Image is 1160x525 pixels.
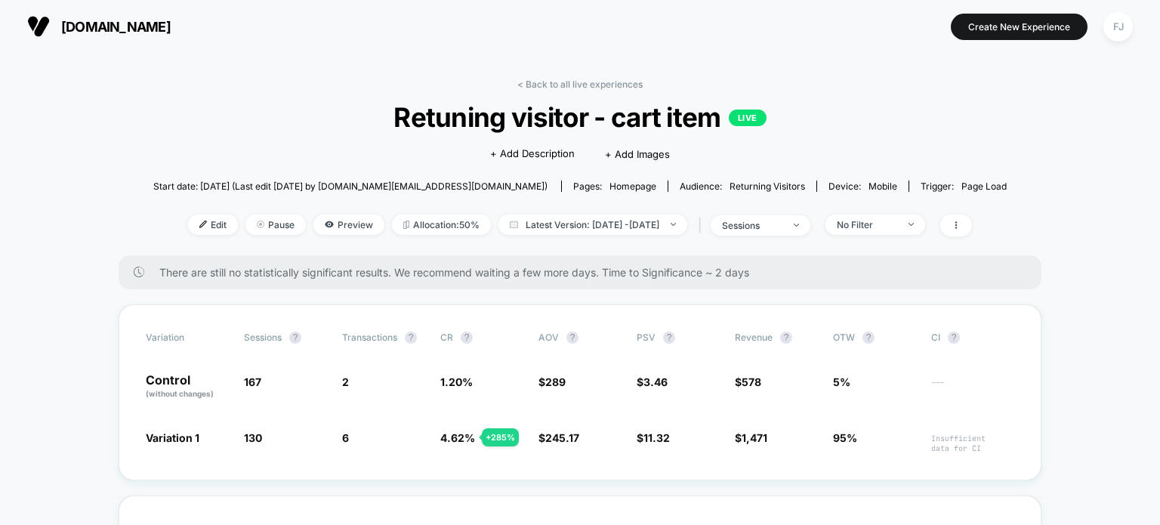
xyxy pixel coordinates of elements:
p: LIVE [729,110,767,126]
div: Pages: [573,181,656,192]
span: 11.32 [643,431,670,444]
a: < Back to all live experiences [517,79,643,90]
div: Audience: [680,181,805,192]
span: Start date: [DATE] (Last edit [DATE] by [DOMAIN_NAME][EMAIL_ADDRESS][DOMAIN_NAME]) [153,181,548,192]
span: 2 [342,375,349,388]
span: $ [637,431,670,444]
span: Edit [188,215,238,235]
span: 289 [545,375,566,388]
img: end [909,223,914,226]
span: There are still no statistically significant results. We recommend waiting a few more days . Time... [159,266,1011,279]
span: Returning Visitors [730,181,805,192]
span: Pause [245,215,306,235]
span: Variation 1 [146,431,199,444]
button: ? [461,332,473,344]
button: ? [405,332,417,344]
span: 6 [342,431,349,444]
span: Retuning visitor - cart item [196,101,964,133]
button: Create New Experience [951,14,1087,40]
span: 130 [244,431,262,444]
span: 3.46 [643,375,668,388]
div: FJ [1103,12,1133,42]
span: 167 [244,375,261,388]
span: PSV [637,332,656,343]
span: Preview [313,215,384,235]
span: OTW [833,332,916,344]
span: $ [538,375,566,388]
span: Insufficient data for CI [931,434,1014,453]
img: edit [199,221,207,228]
img: end [257,221,264,228]
img: end [794,224,799,227]
span: [DOMAIN_NAME] [61,19,171,35]
span: 1.20 % [440,375,473,388]
span: --- [931,378,1014,400]
span: homepage [609,181,656,192]
span: Sessions [244,332,282,343]
span: CI [931,332,1014,344]
span: Allocation: 50% [392,215,491,235]
span: $ [735,375,761,388]
span: | [695,215,711,236]
p: Control [146,374,229,400]
button: ? [948,332,960,344]
span: mobile [868,181,897,192]
span: 95% [833,431,857,444]
span: 245.17 [545,431,579,444]
div: + 285 % [482,428,519,446]
div: No Filter [837,219,897,230]
span: CR [440,332,453,343]
span: 5% [833,375,850,388]
span: $ [538,431,579,444]
button: ? [862,332,875,344]
span: + Add Description [490,147,575,162]
button: FJ [1099,11,1137,42]
div: sessions [722,220,782,231]
span: 4.62 % [440,431,475,444]
button: ? [566,332,578,344]
span: Variation [146,332,229,344]
button: [DOMAIN_NAME] [23,14,175,39]
span: 578 [742,375,761,388]
img: rebalance [403,221,409,229]
span: 1,471 [742,431,767,444]
img: calendar [510,221,518,228]
span: $ [735,431,767,444]
button: ? [289,332,301,344]
span: (without changes) [146,389,214,398]
span: $ [637,375,668,388]
div: Trigger: [921,181,1007,192]
span: AOV [538,332,559,343]
span: Device: [816,181,909,192]
span: Revenue [735,332,773,343]
span: + Add Images [605,148,670,160]
span: Transactions [342,332,397,343]
img: end [671,223,676,226]
button: ? [663,332,675,344]
span: Page Load [961,181,1007,192]
span: Latest Version: [DATE] - [DATE] [498,215,687,235]
button: ? [780,332,792,344]
img: Visually logo [27,15,50,38]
